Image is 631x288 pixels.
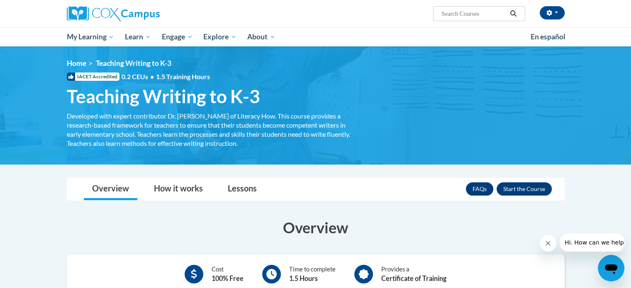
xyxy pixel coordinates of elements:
b: 1.5 Hours [289,274,318,282]
div: Provides a [381,265,446,283]
b: Certificate of Training [381,274,446,282]
iframe: Button to launch messaging window [598,255,624,281]
b: 100% Free [212,274,244,282]
h3: Overview [67,217,565,238]
a: Explore [198,27,242,46]
div: Main menu [54,27,577,46]
span: Teaching Writing to K-3 [67,85,260,107]
div: Developed with expert contributor Dr. [PERSON_NAME] of Literacy How. This course provides a resea... [67,111,353,148]
span: Teaching Writing to K-3 [96,59,171,68]
span: About [247,32,275,42]
input: Search Courses [441,9,507,19]
a: Lessons [219,178,265,200]
a: Overview [84,178,137,200]
span: Explore [203,32,236,42]
a: Engage [156,27,198,46]
span: Learn [125,32,151,42]
a: How it works [146,178,211,200]
div: Time to complete [289,265,336,283]
a: Home [67,59,86,68]
iframe: Close message [540,235,556,252]
button: Enroll [497,182,552,196]
a: About [242,27,281,46]
span: Hi. How can we help? [5,6,67,12]
span: IACET Accredited [67,73,119,81]
img: Cox Campus [67,6,160,21]
a: FAQs [466,182,493,196]
button: Account Settings [540,6,565,19]
span: • [150,73,154,80]
span: Engage [162,32,193,42]
span: En español [531,32,565,41]
a: En español [525,28,571,46]
a: My Learning [61,27,120,46]
button: Search [507,9,519,19]
span: My Learning [66,32,114,42]
span: 0.2 CEUs [122,72,210,81]
iframe: Message from company [560,233,624,252]
a: Cox Campus [67,6,224,21]
div: Cost [212,265,244,283]
a: Learn [119,27,156,46]
span: 1.5 Training Hours [156,73,210,80]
